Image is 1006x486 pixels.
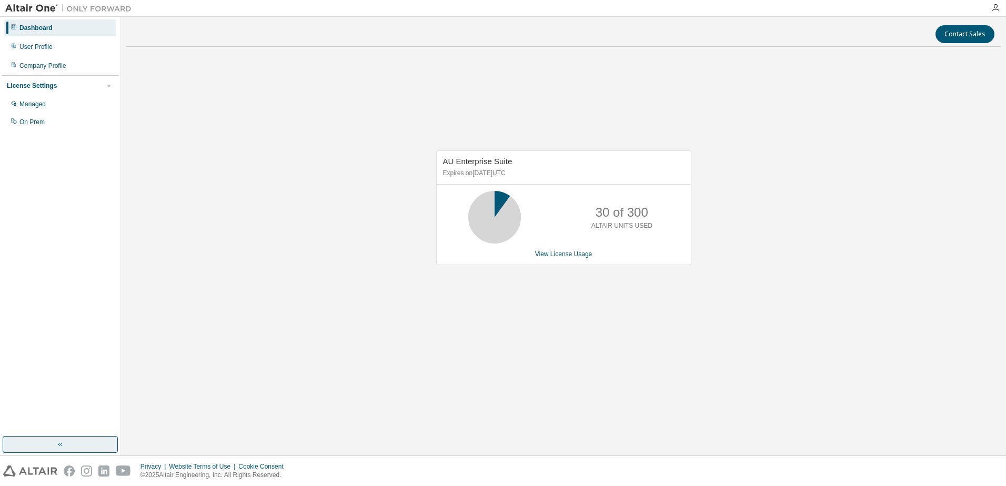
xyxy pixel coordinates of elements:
div: License Settings [7,82,57,90]
div: Website Terms of Use [169,462,238,471]
p: ALTAIR UNITS USED [591,221,652,230]
div: Dashboard [19,24,53,32]
span: AU Enterprise Suite [443,157,512,166]
div: Company Profile [19,62,66,70]
img: linkedin.svg [98,465,109,477]
img: Altair One [5,3,137,14]
p: Expires on [DATE] UTC [443,169,682,178]
div: Managed [19,100,46,108]
img: altair_logo.svg [3,465,57,477]
p: 30 of 300 [596,204,648,221]
img: facebook.svg [64,465,75,477]
a: View License Usage [535,250,592,258]
button: Contact Sales [935,25,994,43]
p: © 2025 Altair Engineering, Inc. All Rights Reserved. [140,471,290,480]
div: On Prem [19,118,45,126]
div: Privacy [140,462,169,471]
img: instagram.svg [81,465,92,477]
div: User Profile [19,43,53,51]
div: Cookie Consent [238,462,289,471]
img: youtube.svg [116,465,131,477]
